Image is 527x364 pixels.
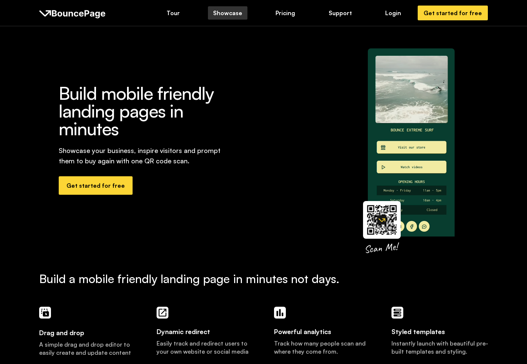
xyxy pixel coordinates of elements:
h5: Dynamic redirect [157,326,210,337]
h5: Styled templates [391,326,445,337]
a: Showcase [208,6,247,20]
div: Showcase your business, inspire visitors and prompt them to buy again with one QR code scan. [59,145,234,166]
a: Get started for free [418,6,488,20]
h5: Powerful analytics [274,326,331,337]
div: Get started for free [66,181,125,190]
a: Tour [161,6,185,20]
div: Get started for free [424,9,482,17]
h1: Build mobile friendly landing pages in minutes [59,84,234,137]
div: Instantly launch with beautiful pre-built templates and styling. [391,339,488,356]
a: Pricing [270,6,300,20]
div: Showcase [213,9,242,17]
h5: Drag and drop [39,319,84,338]
h3: Build a mobile friendly landing page in minutes not days. [39,271,488,286]
a: Login [380,6,406,20]
div: Login [385,9,401,17]
div: Tour [167,9,180,17]
a: Get started for free [59,176,133,195]
div: Pricing [276,9,295,17]
a: Support [324,6,357,20]
div: Support [329,9,352,17]
div: Scan Me! [363,240,398,256]
div: Track how many people scan and where they come from. [274,339,371,364]
div: Easily track and redirect users to your own website or social media [157,339,253,356]
div: A simple drag and drop editor to easily create and update content [39,340,136,357]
